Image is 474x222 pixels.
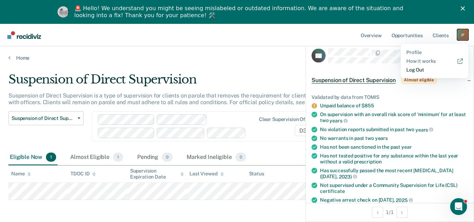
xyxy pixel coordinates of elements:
a: Profile [406,49,463,55]
iframe: Intercom live chat [450,198,467,215]
span: certificate [320,188,345,194]
span: years [415,127,433,132]
div: No warrants in past two [320,135,468,141]
span: year [401,144,412,150]
div: Almost Eligible [69,150,125,165]
span: 2025 [396,197,413,203]
span: years [375,135,388,141]
span: years [329,117,347,123]
span: 0 [235,153,246,162]
span: D30 [295,125,320,136]
div: Has successfully passed the most recent [MEDICAL_DATA] ([DATE], [320,167,468,179]
a: Opportunities [390,24,424,46]
div: Pending [136,150,174,165]
div: Eligible Now [8,150,58,165]
div: J F [457,29,468,40]
a: Log Out [406,67,463,73]
div: Not supervised under a Community Supervision for Life (CSL) [320,182,468,194]
div: Close [461,6,468,11]
span: Almost eligible [401,76,436,83]
span: 0 [162,153,173,162]
span: prescription [354,159,382,164]
a: Overview [359,24,383,46]
a: Home [8,55,466,61]
button: Next Opportunity [396,207,408,218]
div: Name [11,171,31,177]
div: Validated by data from TOMIS [312,94,468,100]
div: Suspension of Direct Supervision [8,72,364,92]
p: Suspension of Direct Supervision is a type of supervision for clients on parole that removes the ... [8,92,354,106]
button: Profile dropdown button [457,29,468,40]
div: Status [249,171,264,177]
div: Has not been sanctioned in the past [320,144,468,150]
span: 1 [46,153,56,162]
div: Negative arrest check on [DATE], [320,197,468,203]
div: TDOC ID [71,171,96,177]
div: Unpaid balance of $855 [320,103,468,109]
div: 1 / 1 [306,203,474,221]
a: How it works [406,58,463,64]
img: Recidiviz [7,31,41,39]
img: Profile image for Kim [58,6,69,18]
div: Has not tested positive for any substance within the last year without a valid [320,153,468,165]
span: Suspension of Direct Supervision [12,115,75,121]
div: 🚨 Hello! We understand you might be seeing mislabeled or outdated information. We are aware of th... [74,5,406,19]
div: Suspension of Direct SupervisionAlmost eligible [306,69,474,91]
span: Suspension of Direct Supervision [312,76,396,83]
div: On supervision with an overall risk score of 'minimum' for at least two [320,112,468,123]
div: Marked Ineligible [185,150,248,165]
span: 1 [113,153,123,162]
div: Clear supervision officers [259,116,319,122]
span: 2023) [339,174,357,179]
a: Clients [431,24,450,46]
button: Previous Opportunity [372,207,383,218]
div: Supervision Expiration Date [130,168,184,180]
div: No violation reports submitted in past two [320,126,468,133]
div: Last Viewed [189,171,223,177]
